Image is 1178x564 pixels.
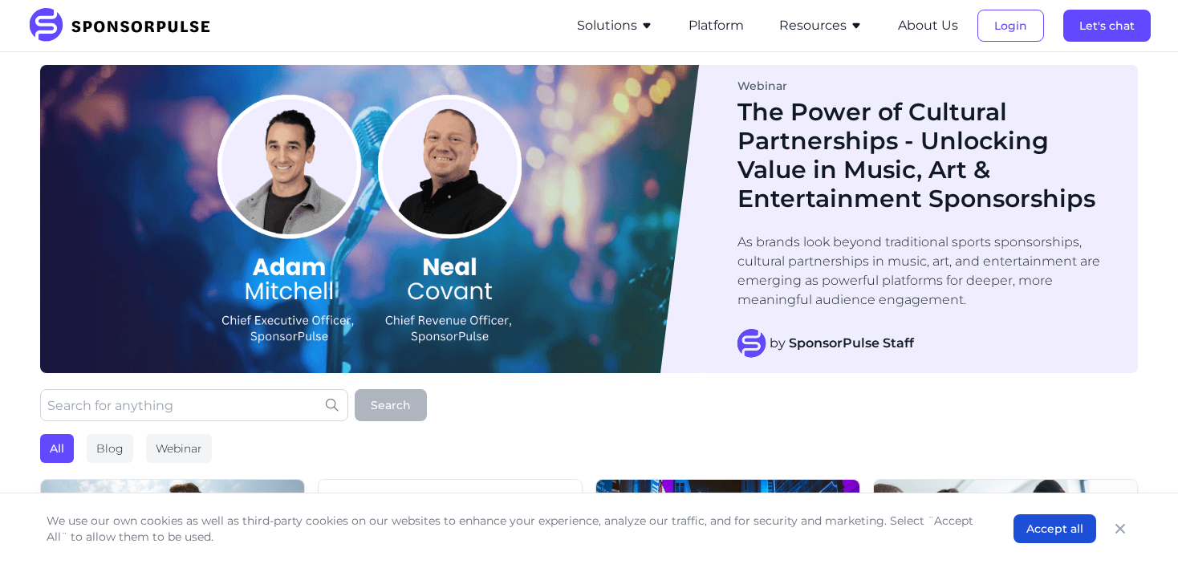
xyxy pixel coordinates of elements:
[689,16,744,35] button: Platform
[146,434,212,463] div: Webinar
[737,329,766,358] img: SponsorPulse Staff
[1063,18,1151,33] a: Let's chat
[737,98,1106,213] h1: The Power of Cultural Partnerships - Unlocking Value in Music, Art & Entertainment Sponsorships
[898,18,958,33] a: About Us
[40,389,348,421] input: Search for anything
[577,16,653,35] button: Solutions
[40,65,699,373] img: Blog Image
[1063,10,1151,42] button: Let's chat
[1098,487,1178,564] iframe: Chat Widget
[737,80,1106,91] div: Webinar
[789,335,914,351] strong: SponsorPulse Staff
[40,434,74,463] div: All
[47,513,981,545] p: We use our own cookies as well as third-party cookies on our websites to enhance your experience,...
[977,18,1044,33] a: Login
[779,16,863,35] button: Resources
[898,16,958,35] button: About Us
[27,8,222,43] img: SponsorPulse
[1013,514,1096,543] button: Accept all
[326,399,339,412] img: search icon
[689,18,744,33] a: Platform
[87,434,133,463] div: Blog
[40,65,1138,373] a: Blog ImageWebinarThe Power of Cultural Partnerships - Unlocking Value in Music, Art & Entertainme...
[977,10,1044,42] button: Login
[770,334,914,353] span: by
[737,233,1106,310] p: As brands look beyond traditional sports sponsorships, cultural partnerships in music, art, and e...
[355,389,427,421] button: Search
